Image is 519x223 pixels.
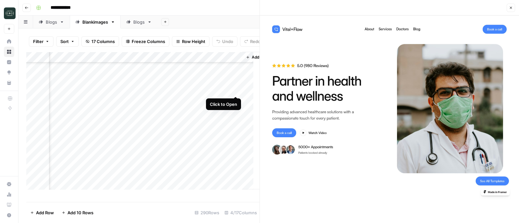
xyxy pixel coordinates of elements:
span: Freeze Columns [132,38,165,45]
a: Blankimages [70,16,121,28]
a: Blogs [33,16,70,28]
span: Redo [250,38,260,45]
div: Blogs [133,19,145,25]
div: 4/17 Columns [222,207,259,218]
a: Home [4,36,14,47]
span: Sort [60,38,69,45]
button: Workspace: Catalyst [4,5,14,21]
a: Opportunities [4,67,14,78]
a: Your Data [4,78,14,88]
span: Add Row [36,209,54,216]
span: 17 Columns [91,38,115,45]
button: Help + Support [4,210,14,220]
a: Browse [4,47,14,57]
a: Usage [4,189,14,200]
img: Row/Cell [265,21,514,200]
div: Blankimages [82,19,108,25]
div: Blogs [46,19,57,25]
a: Learning Hub [4,200,14,210]
span: Filter [33,38,43,45]
a: Settings [4,179,14,189]
span: Row Height [182,38,205,45]
a: Insights [4,57,14,67]
a: Blogs [121,16,157,28]
span: Add Column [252,54,274,60]
button: Row Height [172,36,210,47]
button: 17 Columns [81,36,119,47]
img: Catalyst Logo [4,7,16,19]
span: Add 10 Rows [67,209,93,216]
button: Add Column [243,53,277,61]
button: Add Row [26,207,58,218]
button: Sort [56,36,79,47]
button: Redo [240,36,265,47]
button: Undo [212,36,237,47]
button: Filter [29,36,54,47]
div: 290 Rows [192,207,222,218]
button: Freeze Columns [122,36,169,47]
div: Click to Open [210,101,237,107]
button: Add 10 Rows [58,207,97,218]
span: Undo [222,38,233,45]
